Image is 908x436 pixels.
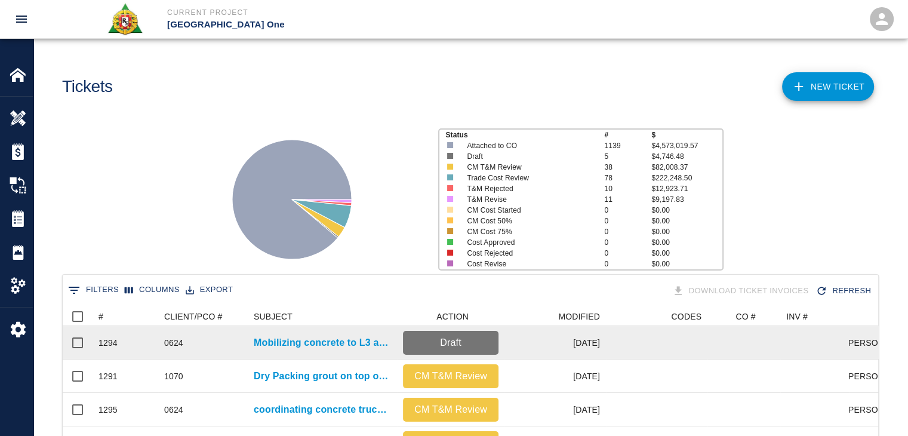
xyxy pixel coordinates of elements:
p: Draft [408,336,494,350]
p: CM Cost Started [467,205,590,216]
p: Trade Cost Review [467,173,590,183]
p: $9,197.83 [651,194,722,205]
button: Refresh [813,281,876,302]
p: $0.00 [651,216,722,226]
div: MODIFIED [504,307,606,326]
div: CO # [707,307,780,326]
a: coordinating concrete truck logistics from [GEOGRAPHIC_DATA]#1 ramp to EP-Gate 2 and mobilizing c... [254,403,391,417]
div: # [93,307,158,326]
p: 1139 [604,140,651,151]
p: 0 [604,248,651,259]
div: ACTION [436,307,469,326]
p: 0 [604,226,651,237]
div: MODIFIED [558,307,600,326]
div: [DATE] [504,360,606,393]
p: CM T&M Review [408,369,494,383]
p: 5 [604,151,651,162]
button: Select columns [122,281,183,299]
div: CODES [606,307,707,326]
p: # [604,130,651,140]
div: [DATE] [504,326,606,360]
p: $12,923.71 [651,183,722,194]
div: 1291 [99,370,118,382]
a: Dry Packing grout on top of beams Column line E1/EJ and E2/EK [254,369,391,383]
p: Attached to CO [467,140,590,151]
button: open drawer [7,5,36,33]
div: 1295 [99,404,118,416]
div: CLIENT/PCO # [164,307,223,326]
p: $0.00 [651,248,722,259]
p: T&M Revise [467,194,590,205]
div: 1070 [164,370,183,382]
img: Roger & Sons Concrete [107,2,143,36]
button: Export [183,281,236,299]
p: Cost Revise [467,259,590,269]
div: SUBJECT [254,307,293,326]
p: $0.00 [651,205,722,216]
p: $0.00 [651,259,722,269]
p: Status [445,130,604,140]
div: SUBJECT [248,307,397,326]
div: ACTION [397,307,504,326]
p: 10 [604,183,651,194]
p: Cost Rejected [467,248,590,259]
div: Refresh the list [813,281,876,302]
p: $82,008.37 [651,162,722,173]
p: CM T&M Review [467,162,590,173]
a: Mobilizing concrete to L3 and L2 via motor buggies, shovel in concrete placement and protect conc... [254,336,391,350]
div: INV # [780,307,849,326]
div: 0624 [164,337,183,349]
p: 0 [604,216,651,226]
button: Show filters [65,281,122,300]
h1: Tickets [62,77,113,97]
div: Tickets download in groups of 15 [670,281,814,302]
p: [GEOGRAPHIC_DATA] One [167,18,519,32]
p: 78 [604,173,651,183]
iframe: Chat Widget [848,379,908,436]
p: $0.00 [651,226,722,237]
p: CM Cost 50% [467,216,590,226]
p: CM T&M Review [408,403,494,417]
p: $4,746.48 [651,151,722,162]
div: CLIENT/PCO # [158,307,248,326]
p: T&M Rejected [467,183,590,194]
div: CO # [735,307,755,326]
p: 11 [604,194,651,205]
p: 38 [604,162,651,173]
div: [DATE] [504,393,606,426]
div: CODES [671,307,701,326]
a: NEW TICKET [782,72,874,101]
p: $0.00 [651,237,722,248]
p: $ [651,130,722,140]
p: Current Project [167,7,519,18]
p: 0 [604,205,651,216]
p: Cost Approved [467,237,590,248]
p: Draft [467,151,590,162]
p: 0 [604,237,651,248]
p: 0 [604,259,651,269]
div: 1294 [99,337,118,349]
p: $222,248.50 [651,173,722,183]
div: 0624 [164,404,183,416]
p: $4,573,019.57 [651,140,722,151]
div: # [99,307,103,326]
div: INV # [786,307,808,326]
p: CM Cost 75% [467,226,590,237]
